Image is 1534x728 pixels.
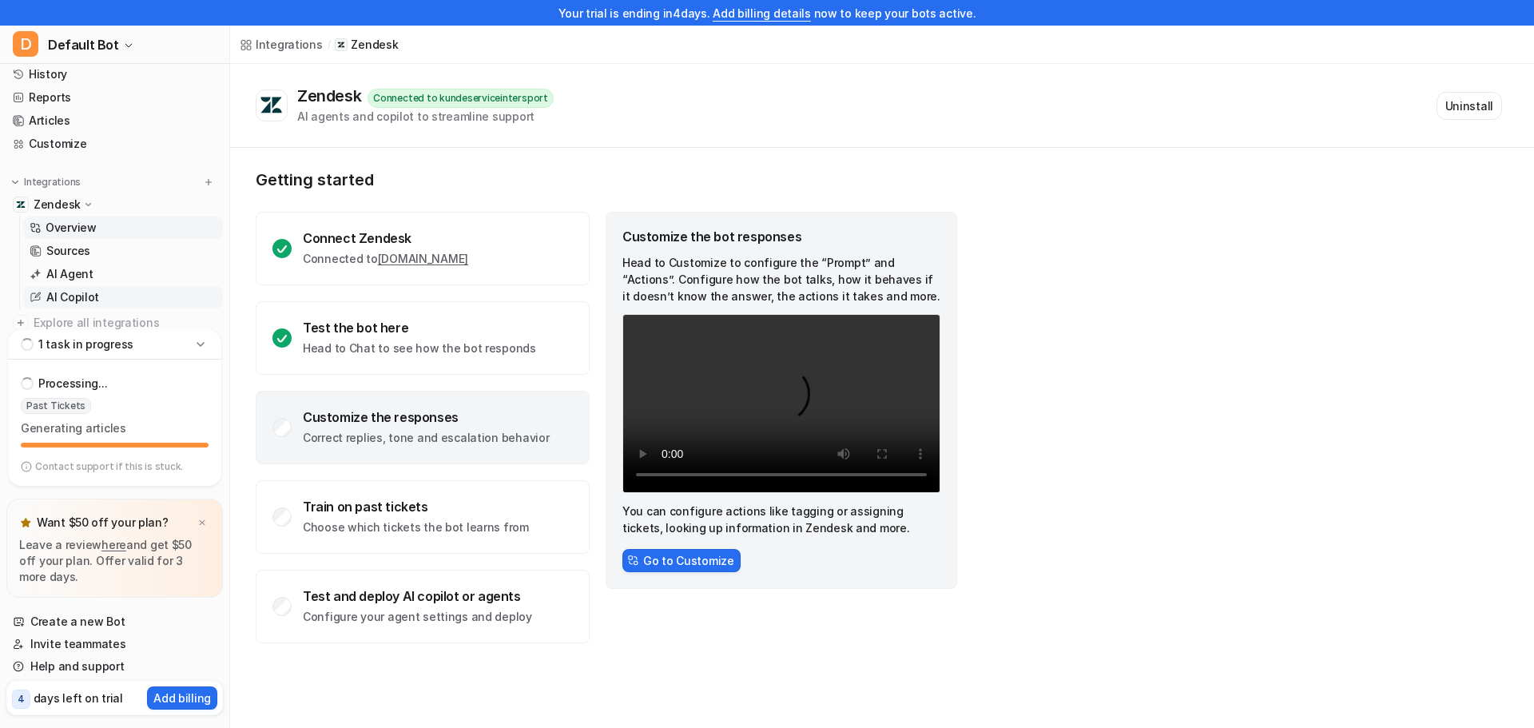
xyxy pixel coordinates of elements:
p: Getting started [256,170,959,189]
p: Head to Chat to see how the bot responds [303,340,536,356]
p: Generating articles [21,420,209,436]
img: CstomizeIcon [627,555,638,566]
p: AI Agent [46,266,93,282]
span: D [13,31,38,57]
p: Sources [46,243,90,259]
a: Customize [6,133,223,155]
img: Zendesk logo [260,96,284,115]
div: Integrations [256,36,323,53]
p: 1 task in progress [38,336,133,352]
p: 4 [18,692,25,706]
div: Connected to kundeserviceintersport [368,89,554,108]
div: Customize the responses [303,409,549,425]
p: days left on trial [34,690,123,706]
a: AI Copilot [23,286,223,308]
a: Create a new Bot [6,611,223,633]
a: Explore all integrations [6,312,223,334]
img: explore all integrations [13,315,29,331]
p: Connected to [303,251,468,267]
span: Default Bot [48,34,119,56]
div: Connect Zendesk [303,230,468,246]
button: Add billing [147,686,217,710]
span: Explore all integrations [34,310,217,336]
p: Configure your agent settings and deploy [303,609,532,625]
button: Integrations [6,174,85,190]
span: Past Tickets [21,398,91,414]
p: Leave a review and get $50 off your plan. Offer valid for 3 more days. [19,537,210,585]
img: Zendesk [16,200,26,209]
a: Articles [6,109,223,132]
div: Test and deploy AI copilot or agents [303,588,532,604]
a: Help and support [6,655,223,678]
a: here [101,538,126,551]
p: Processing... [38,376,107,392]
p: Overview [46,220,97,236]
button: Uninstall [1437,92,1502,120]
div: AI agents and copilot to streamline support [297,108,554,125]
p: You can configure actions like tagging or assigning tickets, looking up information in Zendesk an... [622,503,940,536]
div: Customize the bot responses [622,229,940,245]
a: History [6,63,223,86]
img: star [19,516,32,529]
img: x [197,518,207,528]
span: / [328,38,331,52]
p: Choose which tickets the bot learns from [303,519,529,535]
a: Sources [23,240,223,262]
a: [DOMAIN_NAME] [378,252,468,265]
p: Integrations [24,176,81,189]
button: Go to Customize [622,549,741,572]
a: AI Agent [23,263,223,285]
p: Head to Customize to configure the “Prompt” and “Actions”. Configure how the bot talks, how it be... [622,254,940,304]
a: Invite teammates [6,633,223,655]
a: Reports [6,86,223,109]
a: Add billing details [713,6,811,20]
p: Correct replies, tone and escalation behavior [303,430,549,446]
img: menu_add.svg [203,177,214,188]
div: Test the bot here [303,320,536,336]
p: Want $50 off your plan? [37,515,169,531]
p: AI Copilot [46,289,99,305]
a: Integrations [240,36,323,53]
a: Overview [23,217,223,239]
p: Contact support if this is stuck. [35,460,183,473]
p: Add billing [153,690,211,706]
p: Zendesk [351,37,398,53]
div: Train on past tickets [303,499,529,515]
video: Your browser does not support the video tag. [622,314,940,493]
p: Zendesk [34,197,81,213]
div: Zendesk [297,86,368,105]
a: Zendesk [335,37,398,53]
img: expand menu [10,177,21,188]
